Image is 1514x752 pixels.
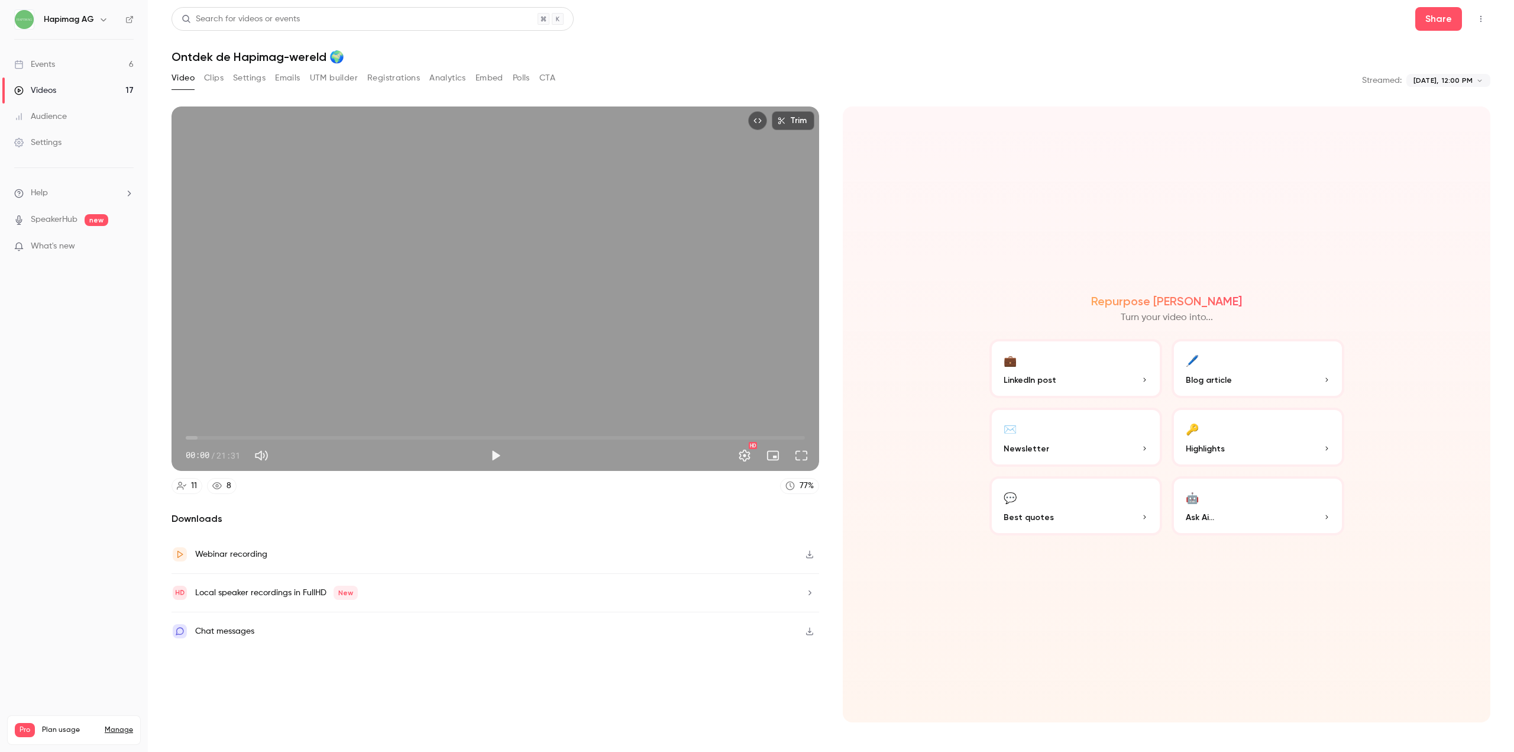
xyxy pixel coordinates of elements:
div: Webinar recording [195,547,267,561]
a: 8 [207,478,237,494]
span: New [334,586,358,600]
button: Video [172,69,195,88]
button: CTA [539,69,555,88]
button: 💼LinkedIn post [989,339,1162,398]
div: Local speaker recordings in FullHD [195,586,358,600]
div: HD [749,442,757,449]
button: Registrations [367,69,420,88]
button: 🖊️Blog article [1172,339,1344,398]
button: Emails [275,69,300,88]
button: Settings [233,69,266,88]
img: Hapimag AG [15,10,34,29]
span: 12:00 PM [1442,75,1473,86]
span: [DATE], [1413,75,1438,86]
h2: Repurpose [PERSON_NAME] [1091,294,1242,308]
h6: Hapimag AG [44,14,94,25]
span: Highlights [1186,443,1225,455]
div: 💼 [1004,351,1017,369]
span: new [85,214,108,226]
button: Analytics [429,69,466,88]
button: Play [484,444,507,467]
div: 00:00 [186,449,240,461]
button: 🤖Ask Ai... [1172,476,1344,535]
div: Events [14,59,55,70]
span: Best quotes [1004,511,1054,524]
li: help-dropdown-opener [14,187,134,199]
span: Blog article [1186,374,1232,386]
button: Polls [513,69,530,88]
span: 00:00 [186,449,209,461]
div: ✉️ [1004,419,1017,438]
button: Share [1415,7,1462,31]
div: 11 [191,480,197,492]
div: Chat messages [195,624,254,638]
div: 8 [227,480,231,492]
span: Help [31,187,48,199]
span: What's new [31,240,75,253]
button: Embed video [748,111,767,130]
div: Settings [14,137,62,149]
button: 💬Best quotes [989,476,1162,535]
p: Streamed: [1362,75,1402,86]
button: Settings [733,444,756,467]
a: 11 [172,478,202,494]
a: 77% [780,478,819,494]
span: 21:31 [216,449,240,461]
span: Plan usage [42,725,98,735]
span: Ask Ai... [1186,511,1214,524]
div: Search for videos or events [182,13,300,25]
div: Audience [14,111,67,122]
span: LinkedIn post [1004,374,1056,386]
span: Pro [15,723,35,737]
button: Turn on miniplayer [761,444,785,467]
div: Videos [14,85,56,96]
a: Manage [105,725,133,735]
button: UTM builder [310,69,358,88]
a: SpeakerHub [31,214,77,226]
p: Turn your video into... [1121,311,1213,325]
span: Newsletter [1004,443,1049,455]
span: / [211,449,215,461]
div: 🖊️ [1186,351,1199,369]
button: Trim [772,111,814,130]
button: Clips [204,69,224,88]
h2: Downloads [172,512,819,526]
div: 💬 [1004,488,1017,506]
button: ✉️Newsletter [989,408,1162,467]
button: Mute [250,444,273,467]
h1: Ontdek de Hapimag-wereld 🌍 [172,50,1490,64]
div: 77 % [800,480,814,492]
div: 🤖 [1186,488,1199,506]
button: Embed [475,69,503,88]
button: 🔑Highlights [1172,408,1344,467]
div: 🔑 [1186,419,1199,438]
button: Full screen [790,444,813,467]
button: Top Bar Actions [1471,9,1490,28]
